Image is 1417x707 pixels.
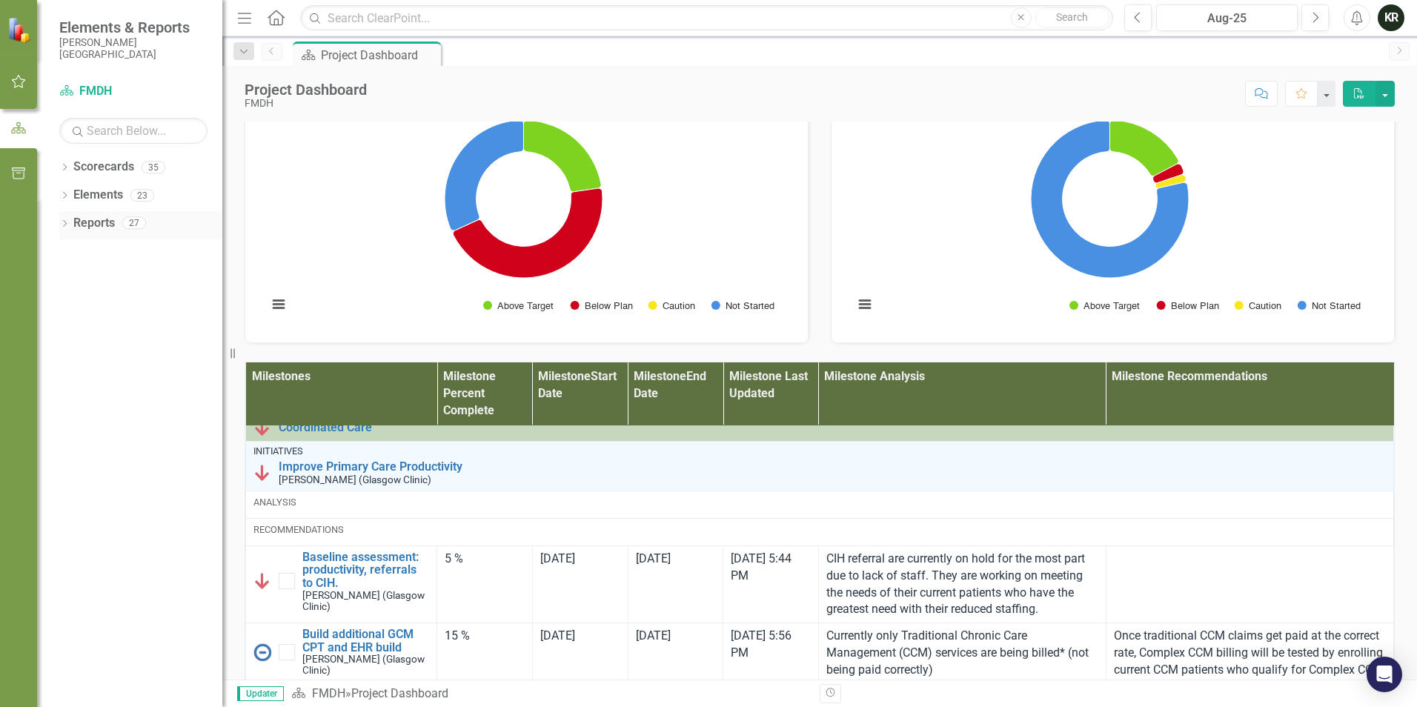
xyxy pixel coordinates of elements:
[1157,300,1218,311] button: Show Below Plan
[1106,545,1393,623] td: Double-Click to Edit
[59,36,208,61] small: [PERSON_NAME][GEOGRAPHIC_DATA]
[1235,300,1281,311] button: Show Caution
[483,300,554,311] button: Show Above Target
[246,491,1394,518] td: Double-Click to Edit
[130,189,154,202] div: 23
[73,215,115,232] a: Reports
[1031,120,1189,278] path: Not Started, 95.
[260,105,793,328] div: Chart. Highcharts interactive chart.
[246,545,437,623] td: Double-Click to Edit Right Click for Context Menu
[571,300,632,311] button: Show Below Plan
[452,219,481,232] path: Caution, 0.
[523,120,601,192] path: Above Target, 5.
[1109,120,1178,176] path: Above Target, 21.
[59,83,208,100] a: FMDH
[540,551,575,565] span: [DATE]
[1153,164,1184,183] path: Below Plan, 3.
[7,16,33,42] img: ClearPoint Strategy
[846,105,1373,328] svg: Interactive chart
[826,551,1098,618] p: CIH referral are currently on hold for the most part due to lack of staff. They are working on me...
[246,441,1394,491] td: Double-Click to Edit Right Click for Context Menu
[279,421,1386,434] a: Coordinated Care
[1069,300,1140,311] button: Show Above Target
[540,628,575,643] span: [DATE]
[1035,7,1109,28] button: Search
[122,217,146,230] div: 27
[351,686,448,700] div: Project Dashboard
[237,686,284,701] span: Updater
[253,419,271,437] img: Below Plan
[279,460,1386,474] a: Improve Primary Care Productivity
[302,654,429,676] small: [PERSON_NAME] (Glasgow Clinic)
[1156,4,1298,31] button: Aug-25
[268,294,289,315] button: View chart menu, Chart
[300,5,1113,31] input: Search ClearPoint...
[854,294,875,315] button: View chart menu, Chart
[253,643,271,661] img: No Information
[302,628,429,654] a: Build additional GCM CPT and EHR build
[731,628,811,662] div: [DATE] 5:56 PM
[279,474,431,485] small: [PERSON_NAME] (Glasgow Clinic)
[1298,300,1360,311] button: Show Not Started
[253,523,1386,537] div: Recommendations
[445,628,525,645] div: 15 %
[253,572,271,590] img: Below Plan
[321,46,437,64] div: Project Dashboard
[1161,10,1292,27] div: Aug-25
[59,118,208,144] input: Search Below...
[260,105,787,328] svg: Interactive chart
[453,188,603,278] path: Below Plan, 10.
[312,686,345,700] a: FMDH
[636,551,671,565] span: [DATE]
[1378,4,1404,31] button: KR
[445,551,525,568] div: 5 %
[245,98,367,109] div: FMDH
[818,545,1106,623] td: Double-Click to Edit
[253,464,271,482] img: Below Plan
[245,82,367,98] div: Project Dashboard
[142,161,165,173] div: 35
[73,159,134,176] a: Scorecards
[731,551,811,585] div: [DATE] 5:44 PM
[846,105,1379,328] div: Chart. Highcharts interactive chart.
[1056,11,1088,23] span: Search
[59,19,208,36] span: Elements & Reports
[246,518,1394,545] td: Double-Click to Edit
[826,628,1098,682] p: Currently only Traditional Chronic Care Management (CCM) services are being billed* (not being pa...
[711,300,774,311] button: Show Not Started
[648,300,695,311] button: Show Caution
[302,590,429,612] small: [PERSON_NAME] (Glasgow Clinic)
[291,686,809,703] div: »
[1367,657,1402,692] div: Open Intercom Messenger
[253,446,1386,457] div: Initiatives
[253,496,1386,509] div: Analysis
[1155,175,1186,188] path: Caution, 2.
[437,545,533,623] td: Double-Click to Edit
[302,551,429,590] a: Baseline assessment: productivity, referrals to CIH.
[73,187,123,204] a: Elements
[636,628,671,643] span: [DATE]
